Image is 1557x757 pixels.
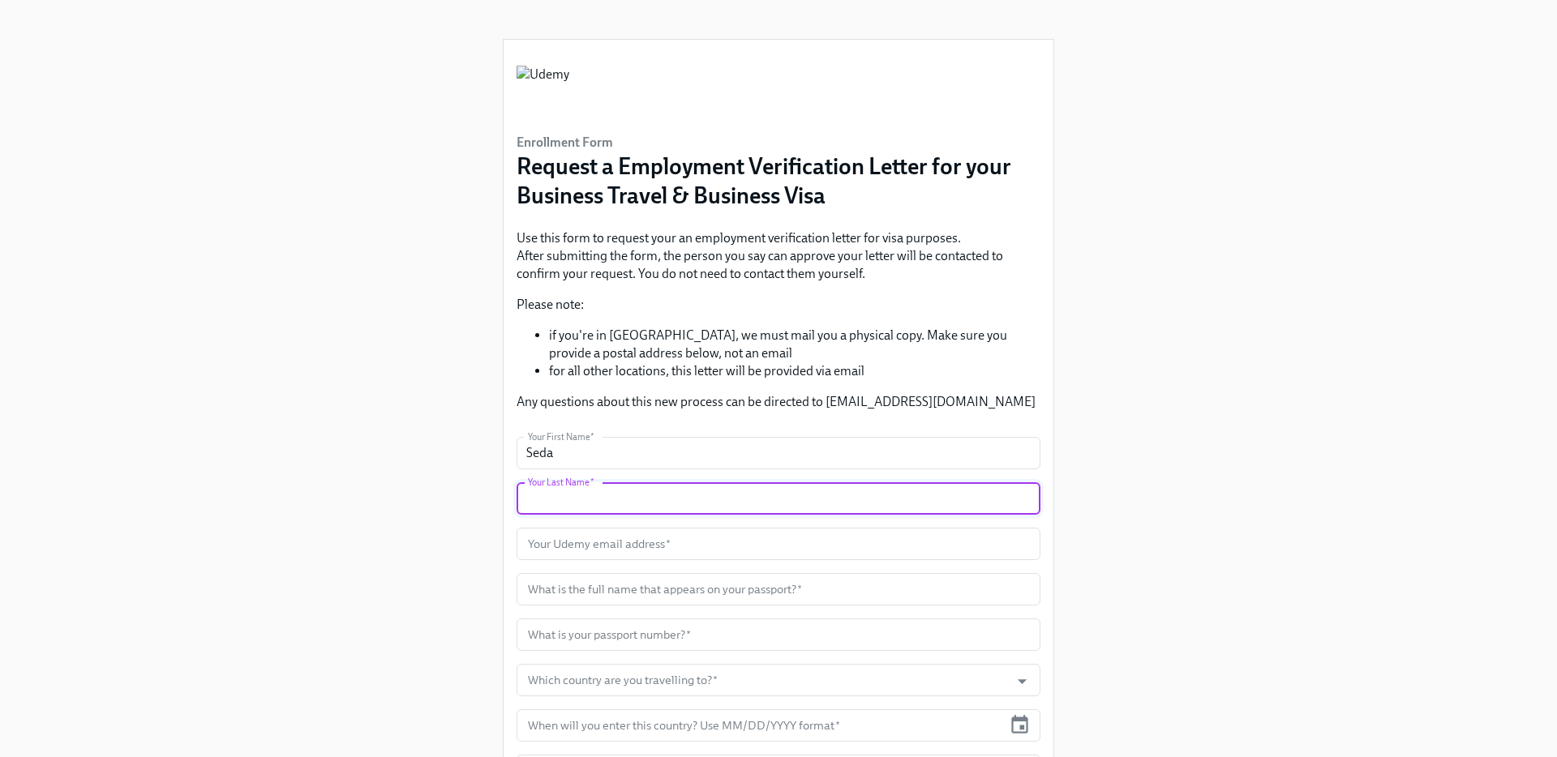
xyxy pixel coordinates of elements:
[517,66,569,114] img: Udemy
[517,709,1002,742] input: MM/DD/YYYY
[549,362,1040,380] li: for all other locations, this letter will be provided via email
[517,152,1040,210] h3: Request a Employment Verification Letter for your Business Travel & Business Visa
[549,327,1040,362] li: if you're in [GEOGRAPHIC_DATA], we must mail you a physical copy. Make sure you provide a postal ...
[517,134,1040,152] h6: Enrollment Form
[1010,669,1035,694] button: Open
[517,296,1040,314] p: Please note:
[517,393,1040,411] p: Any questions about this new process can be directed to [EMAIL_ADDRESS][DOMAIN_NAME]
[517,229,1040,283] p: Use this form to request your an employment verification letter for visa purposes. After submitti...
